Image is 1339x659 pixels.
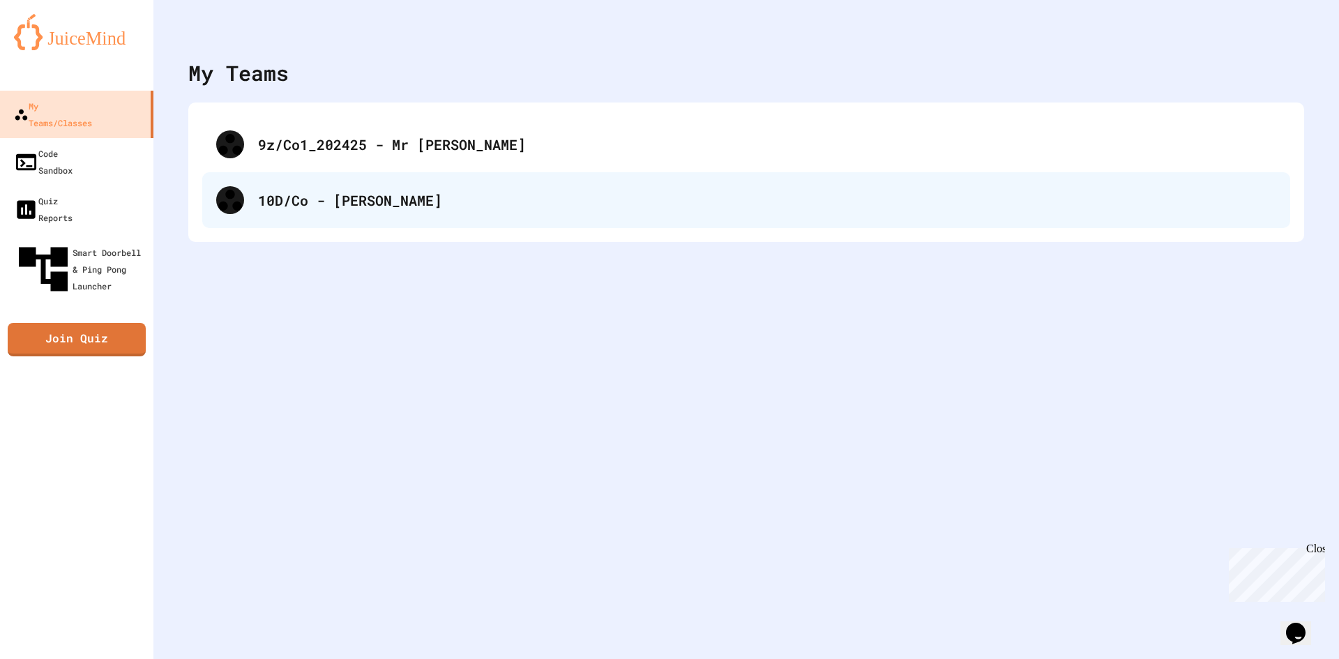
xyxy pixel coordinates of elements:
div: Quiz Reports [14,192,73,226]
iframe: chat widget [1280,603,1325,645]
div: Code Sandbox [14,145,73,179]
div: 9z/Co1_202425 - Mr [PERSON_NAME] [258,134,1276,155]
div: My Teams [188,57,289,89]
div: 10D/Co - [PERSON_NAME] [258,190,1276,211]
div: 9z/Co1_202425 - Mr [PERSON_NAME] [202,116,1290,172]
div: Chat with us now!Close [6,6,96,89]
div: My Teams/Classes [14,98,92,131]
div: 10D/Co - [PERSON_NAME] [202,172,1290,228]
img: logo-orange.svg [14,14,139,50]
div: Smart Doorbell & Ping Pong Launcher [14,240,148,298]
a: Join Quiz [8,323,146,356]
iframe: chat widget [1223,543,1325,602]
